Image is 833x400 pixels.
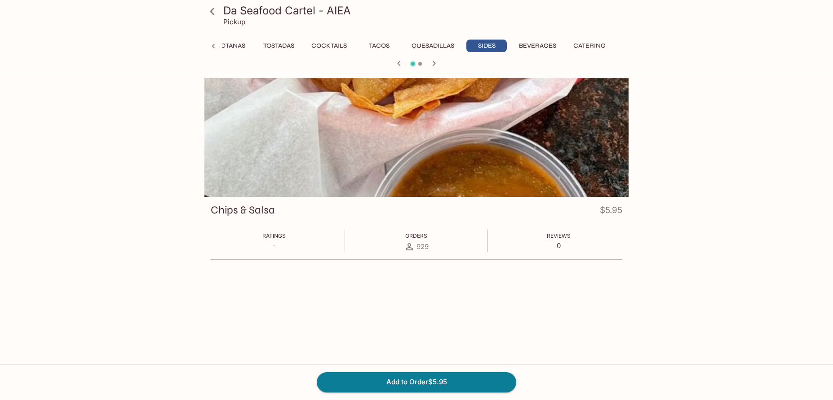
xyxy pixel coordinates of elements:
[211,203,275,217] h3: Chips & Salsa
[405,232,427,239] span: Orders
[262,241,286,250] p: -
[547,232,571,239] span: Reviews
[204,78,629,197] div: Chips & Salsa
[317,372,516,392] button: Add to Order$5.95
[223,4,625,18] h3: Da Seafood Cartel - AIEA
[514,40,561,52] button: Beverages
[547,241,571,250] p: 0
[262,232,286,239] span: Ratings
[211,40,251,52] button: Botanas
[416,242,429,251] span: 929
[359,40,399,52] button: Tacos
[407,40,459,52] button: Quesadillas
[258,40,299,52] button: Tostadas
[466,40,507,52] button: Sides
[223,18,245,26] p: Pickup
[306,40,352,52] button: Cocktails
[568,40,611,52] button: Catering
[600,203,622,221] h4: $5.95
